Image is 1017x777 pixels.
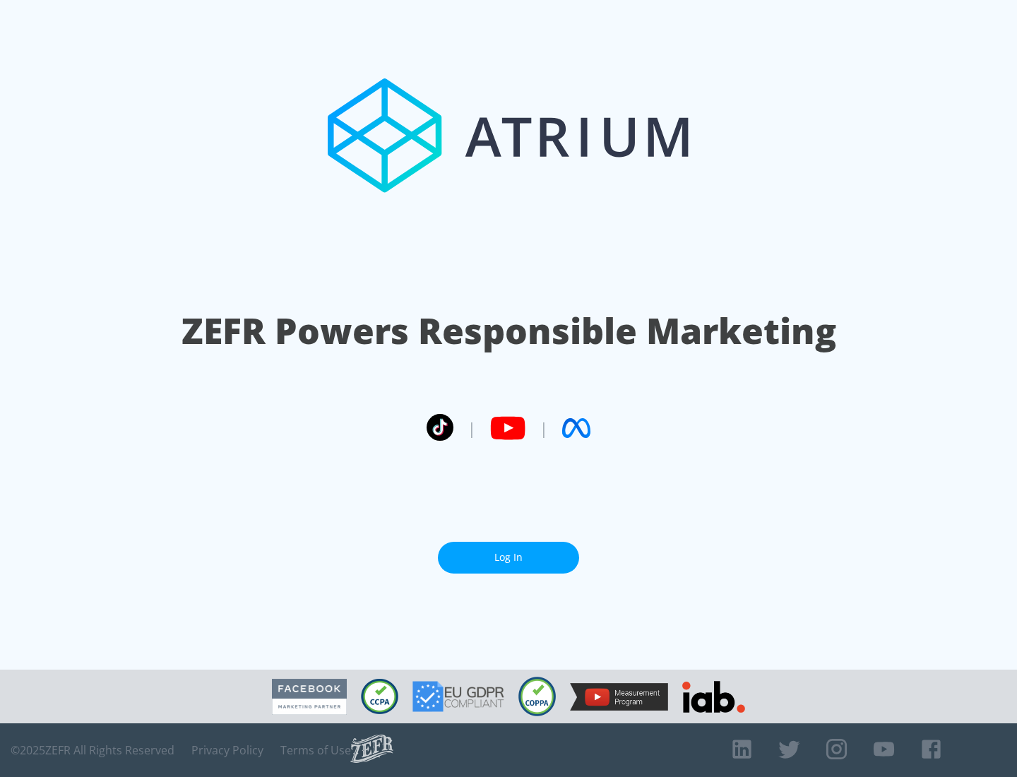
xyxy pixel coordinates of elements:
img: CCPA Compliant [361,679,398,714]
a: Log In [438,542,579,574]
a: Privacy Policy [191,743,263,757]
img: YouTube Measurement Program [570,683,668,711]
span: | [540,417,548,439]
img: COPPA Compliant [518,677,556,716]
h1: ZEFR Powers Responsible Marketing [182,307,836,355]
a: Terms of Use [280,743,351,757]
span: © 2025 ZEFR All Rights Reserved [11,743,174,757]
img: IAB [682,681,745,713]
img: Facebook Marketing Partner [272,679,347,715]
img: GDPR Compliant [412,681,504,712]
span: | [468,417,476,439]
